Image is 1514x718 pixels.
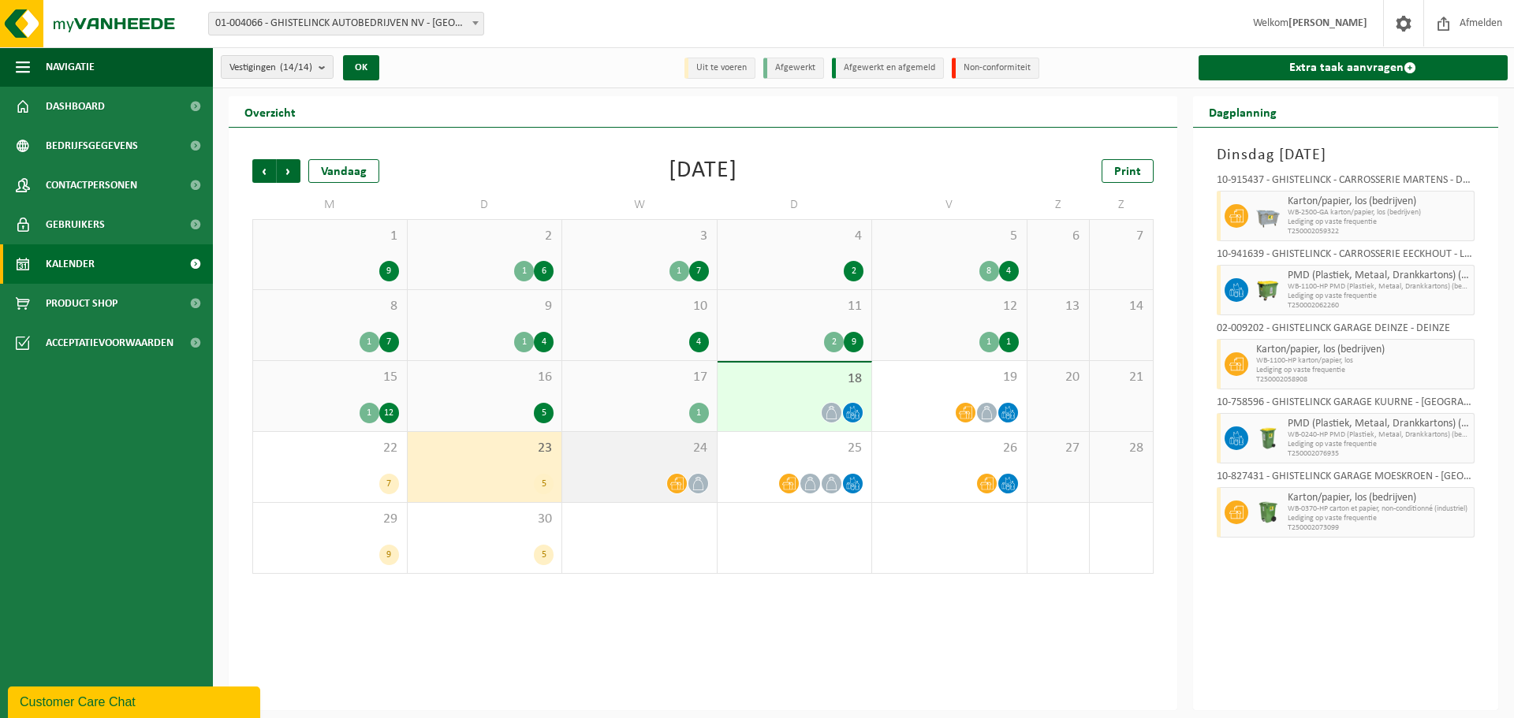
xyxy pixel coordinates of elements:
button: OK [343,55,379,80]
div: 7 [689,261,709,281]
span: WB-1100-HP PMD (Plastiek, Metaal, Drankkartons) (bedrijven) [1288,282,1471,292]
img: WB-1100-HPE-GN-51 [1256,278,1280,302]
span: WB-0370-HP carton et papier, non-conditionné (industriel) [1288,504,1471,514]
div: 5 [534,545,554,565]
span: 14 [1098,298,1144,315]
strong: [PERSON_NAME] [1288,17,1367,29]
span: 22 [261,440,399,457]
span: PMD (Plastiek, Metaal, Drankkartons) (bedrijven) [1288,270,1471,282]
div: 7 [379,332,399,352]
div: 1 [999,332,1019,352]
div: 02-009202 - GHISTELINCK GARAGE DEINZE - DEINZE [1217,323,1475,339]
span: 27 [1035,440,1082,457]
div: 1 [979,332,999,352]
span: 25 [725,440,864,457]
span: PMD (Plastiek, Metaal, Drankkartons) (bedrijven) [1288,418,1471,430]
span: 21 [1098,369,1144,386]
iframe: chat widget [8,683,263,718]
span: Lediging op vaste frequentie [1256,366,1471,375]
span: 3 [570,228,709,245]
span: 12 [880,298,1019,315]
div: 4 [999,261,1019,281]
span: T250002058908 [1256,375,1471,385]
li: Uit te voeren [684,58,755,79]
td: M [252,191,408,219]
td: Z [1090,191,1153,219]
span: Gebruikers [46,205,105,244]
span: 16 [416,369,554,386]
span: T250002059322 [1288,227,1471,236]
count: (14/14) [280,62,312,73]
div: 2 [824,332,844,352]
span: Lediging op vaste frequentie [1288,440,1471,449]
div: 9 [379,261,399,281]
td: D [718,191,873,219]
span: Kalender [46,244,95,284]
div: 4 [534,332,554,352]
h3: Dinsdag [DATE] [1217,143,1475,167]
span: 6 [1035,228,1082,245]
span: 30 [416,511,554,528]
div: 6 [534,261,554,281]
li: Afgewerkt en afgemeld [832,58,944,79]
button: Vestigingen(14/14) [221,55,334,79]
div: 1 [689,403,709,423]
span: 23 [416,440,554,457]
span: Lediging op vaste frequentie [1288,292,1471,301]
span: 24 [570,440,709,457]
td: V [872,191,1027,219]
img: WB-0370-HPE-GN-50 [1256,500,1280,524]
span: Karton/papier, los (bedrijven) [1256,344,1471,356]
div: 1 [360,332,379,352]
span: 7 [1098,228,1144,245]
div: 5 [534,403,554,423]
td: W [562,191,718,219]
li: Non-conformiteit [952,58,1039,79]
span: Karton/papier, los (bedrijven) [1288,492,1471,504]
div: 1 [514,332,534,352]
span: 17 [570,369,709,386]
div: 1 [360,403,379,423]
span: Dashboard [46,87,105,126]
li: Afgewerkt [763,58,824,79]
span: 18 [725,370,864,388]
span: WB-2500-GA karton/papier, los (bedrijven) [1288,208,1471,218]
span: 19 [880,369,1019,386]
h2: Dagplanning [1193,96,1292,127]
span: Product Shop [46,284,117,323]
span: 10 [570,298,709,315]
a: Extra taak aanvragen [1199,55,1508,80]
div: 5 [534,474,554,494]
img: WB-2500-GAL-GY-01 [1256,204,1280,228]
span: 01-004066 - GHISTELINCK AUTOBEDRIJVEN NV - WAREGEM [209,13,483,35]
span: 29 [261,511,399,528]
div: 12 [379,403,399,423]
img: WB-0240-HPE-GN-50 [1256,426,1280,450]
span: Print [1114,166,1141,178]
span: 15 [261,369,399,386]
span: Lediging op vaste frequentie [1288,218,1471,227]
div: 10-915437 - GHISTELINCK - CARROSSERIE MARTENS - DEINZE [1217,175,1475,191]
span: Contactpersonen [46,166,137,205]
span: T250002073099 [1288,523,1471,533]
span: T250002062260 [1288,301,1471,311]
span: 1 [261,228,399,245]
div: 1 [514,261,534,281]
span: Karton/papier, los (bedrijven) [1288,195,1471,208]
div: 10-758596 - GHISTELINCK GARAGE KUURNE - [GEOGRAPHIC_DATA] [1217,397,1475,413]
span: Bedrijfsgegevens [46,126,138,166]
div: 1 [669,261,689,281]
div: 10-941639 - GHISTELINCK - CARROSSERIE EECKHOUT - LOCHRISTI [1217,249,1475,265]
span: WB-1100-HP karton/papier, los [1256,356,1471,366]
span: 01-004066 - GHISTELINCK AUTOBEDRIJVEN NV - WAREGEM [208,12,484,35]
span: Vestigingen [229,56,312,80]
div: Vandaag [308,159,379,183]
span: 20 [1035,369,1082,386]
span: 9 [416,298,554,315]
div: 9 [844,332,863,352]
span: 28 [1098,440,1144,457]
span: Vorige [252,159,276,183]
span: 5 [880,228,1019,245]
span: Volgende [277,159,300,183]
